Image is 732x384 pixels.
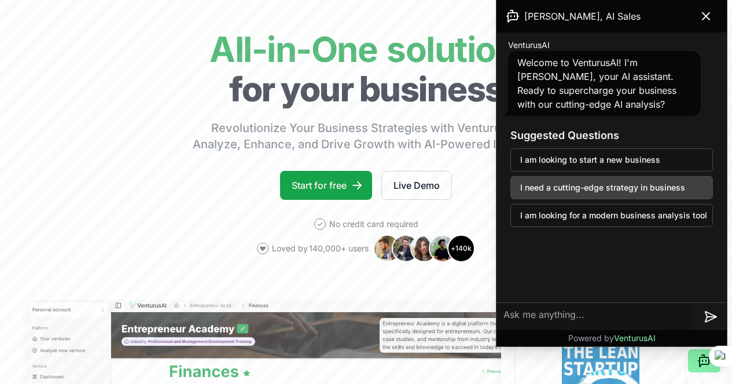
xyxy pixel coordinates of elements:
button: I am looking to start a new business [510,148,713,171]
a: Start for free [280,171,372,200]
button: I am looking for a modern business analysis tool [510,204,713,227]
span: Welcome to VenturusAI! I'm [PERSON_NAME], your AI assistant. Ready to supercharge your business w... [517,57,676,110]
button: I need a cutting-edge strategy in business [510,176,713,199]
img: Avatar 3 [410,235,438,262]
img: Avatar 4 [429,235,457,262]
span: VenturusAI [614,333,656,343]
img: Avatar 2 [392,235,420,262]
span: [PERSON_NAME], AI Sales [524,9,641,23]
h3: Suggested Questions [510,127,713,144]
a: Live Demo [381,171,452,200]
p: Powered by [568,332,656,344]
span: VenturusAI [508,39,550,51]
img: Avatar 1 [373,235,401,262]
